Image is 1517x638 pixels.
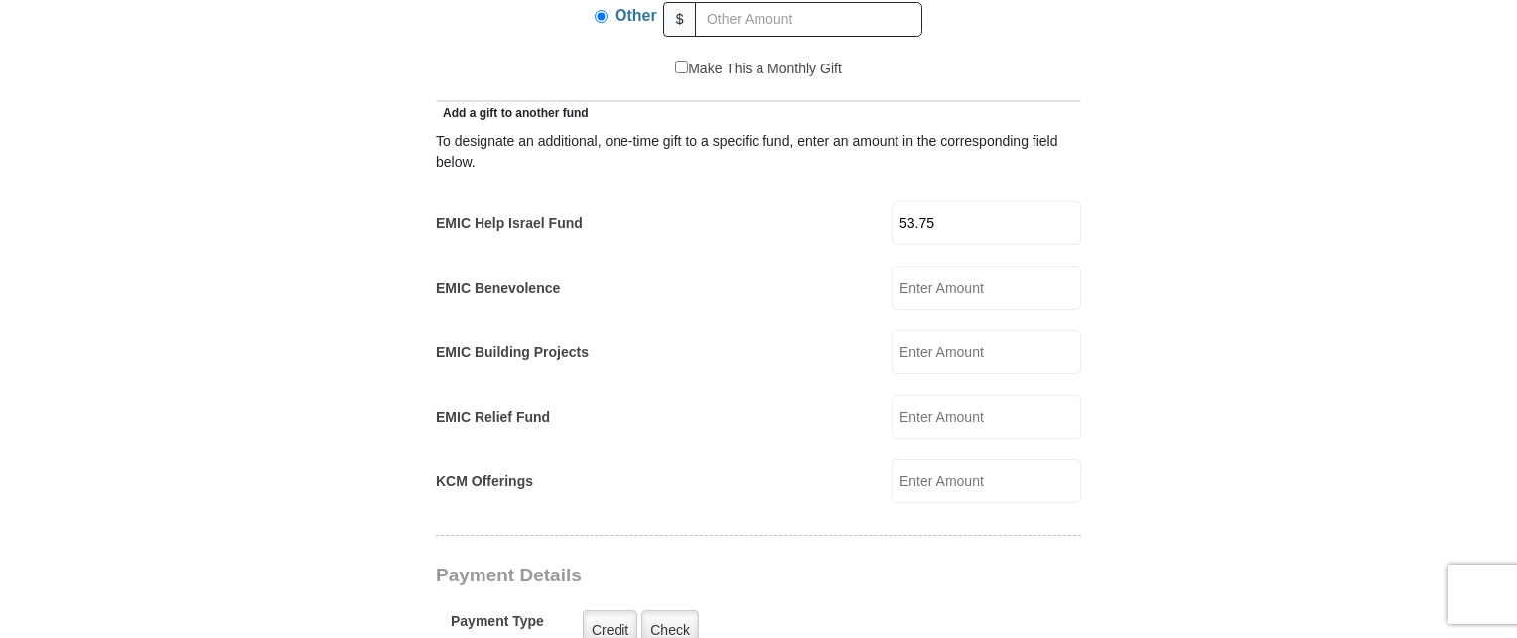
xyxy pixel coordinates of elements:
[436,342,589,363] label: EMIC Building Projects
[695,2,922,37] input: Other Amount
[436,565,942,587] h3: Payment Details
[675,61,688,73] input: Make This a Monthly Gift
[436,213,583,234] label: EMIC Help Israel Fund
[663,2,697,37] span: $
[892,266,1081,310] input: Enter Amount
[892,395,1081,439] input: Enter Amount
[615,7,657,24] span: Other
[892,201,1081,245] input: Enter Amount
[436,106,589,120] span: Add a gift to another fund
[892,330,1081,374] input: Enter Amount
[436,407,550,428] label: EMIC Relief Fund
[436,131,1081,173] div: To designate an additional, one-time gift to a specific fund, enter an amount in the correspondin...
[436,471,533,492] label: KCM Offerings
[675,59,842,79] label: Make This a Monthly Gift
[892,459,1081,503] input: Enter Amount
[436,278,560,299] label: EMIC Benevolence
